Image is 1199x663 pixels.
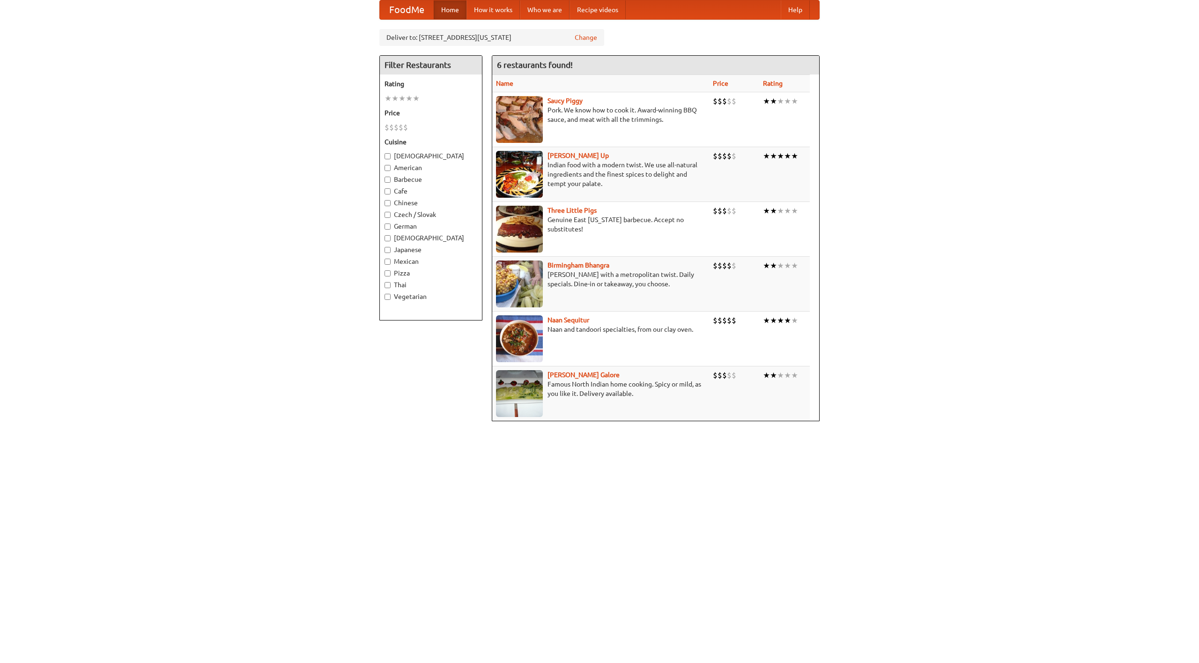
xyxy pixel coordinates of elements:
[385,270,391,276] input: Pizza
[791,206,798,216] li: ★
[385,177,391,183] input: Barbecue
[548,97,583,104] a: Saucy Piggy
[548,207,597,214] a: Three Little Pigs
[713,261,718,271] li: $
[732,315,736,326] li: $
[718,151,722,161] li: $
[732,370,736,380] li: $
[389,122,394,133] li: $
[496,151,543,198] img: curryup.jpg
[727,96,732,106] li: $
[575,33,597,42] a: Change
[718,96,722,106] li: $
[784,315,791,326] li: ★
[727,151,732,161] li: $
[763,206,770,216] li: ★
[385,93,392,104] li: ★
[727,206,732,216] li: $
[466,0,520,19] a: How it works
[713,96,718,106] li: $
[763,370,770,380] li: ★
[385,186,477,196] label: Cafe
[791,315,798,326] li: ★
[403,122,408,133] li: $
[713,370,718,380] li: $
[718,261,722,271] li: $
[770,315,777,326] li: ★
[385,247,391,253] input: Japanese
[434,0,466,19] a: Home
[722,96,727,106] li: $
[548,152,609,159] a: [PERSON_NAME] Up
[392,93,399,104] li: ★
[385,222,477,231] label: German
[385,268,477,278] label: Pizza
[548,371,620,379] a: [PERSON_NAME] Galore
[496,325,705,334] p: Naan and tandoori specialties, from our clay oven.
[406,93,413,104] li: ★
[763,80,783,87] a: Rating
[777,261,784,271] li: ★
[380,56,482,74] h4: Filter Restaurants
[732,151,736,161] li: $
[722,370,727,380] li: $
[718,315,722,326] li: $
[385,198,477,208] label: Chinese
[385,280,477,290] label: Thai
[385,294,391,300] input: Vegetarian
[791,151,798,161] li: ★
[763,261,770,271] li: ★
[496,80,513,87] a: Name
[385,292,477,301] label: Vegetarian
[385,122,389,133] li: $
[763,315,770,326] li: ★
[497,60,573,69] ng-pluralize: 6 restaurants found!
[727,315,732,326] li: $
[496,206,543,253] img: littlepigs.jpg
[770,206,777,216] li: ★
[496,160,705,188] p: Indian food with a modern twist. We use all-natural ingredients and the finest spices to delight ...
[385,200,391,206] input: Chinese
[385,245,477,254] label: Japanese
[385,153,391,159] input: [DEMOGRAPHIC_DATA]
[399,93,406,104] li: ★
[413,93,420,104] li: ★
[722,315,727,326] li: $
[732,261,736,271] li: $
[570,0,626,19] a: Recipe videos
[385,282,391,288] input: Thai
[520,0,570,19] a: Who we are
[770,96,777,106] li: ★
[722,151,727,161] li: $
[385,257,477,266] label: Mexican
[548,316,589,324] a: Naan Sequitur
[777,151,784,161] li: ★
[496,315,543,362] img: naansequitur.jpg
[385,108,477,118] h5: Price
[548,261,609,269] a: Birmingham Bhangra
[718,206,722,216] li: $
[727,261,732,271] li: $
[385,175,477,184] label: Barbecue
[385,259,391,265] input: Mexican
[763,151,770,161] li: ★
[777,96,784,106] li: ★
[496,380,705,398] p: Famous North Indian home cooking. Spicy or mild, as you like it. Delivery available.
[770,261,777,271] li: ★
[770,370,777,380] li: ★
[399,122,403,133] li: $
[722,206,727,216] li: $
[380,0,434,19] a: FoodMe
[713,315,718,326] li: $
[496,96,543,143] img: saucy.jpg
[732,206,736,216] li: $
[385,212,391,218] input: Czech / Slovak
[781,0,810,19] a: Help
[791,96,798,106] li: ★
[379,29,604,46] div: Deliver to: [STREET_ADDRESS][US_STATE]
[718,370,722,380] li: $
[732,96,736,106] li: $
